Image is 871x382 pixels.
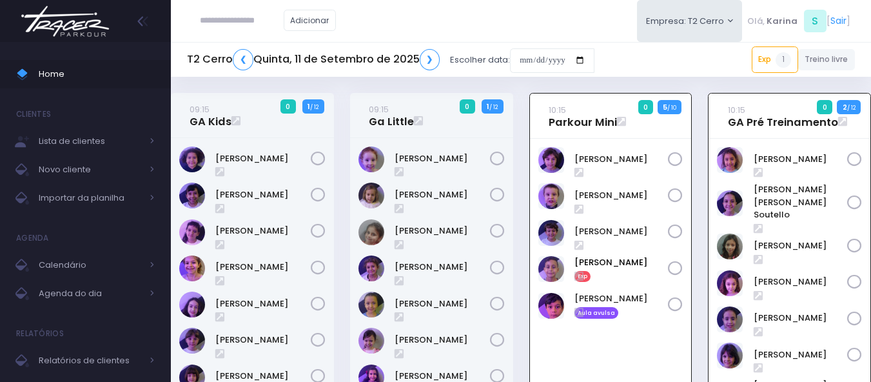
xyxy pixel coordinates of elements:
[754,348,848,361] a: [PERSON_NAME]
[460,99,475,114] span: 0
[420,49,440,70] a: ❯
[754,239,848,252] a: [PERSON_NAME]
[369,103,414,128] a: 09:15Ga Little
[847,104,856,112] small: / 12
[754,153,848,166] a: [PERSON_NAME]
[395,188,490,201] a: [PERSON_NAME]
[215,297,311,310] a: [PERSON_NAME]
[369,103,389,116] small: 09:15
[574,292,669,305] a: [PERSON_NAME]
[752,46,798,72] a: Exp1
[16,321,64,347] h4: Relatórios
[538,183,564,209] img: Guilherme Soares Naressi
[190,103,210,116] small: 09:15
[767,15,798,28] span: Karina
[16,101,51,127] h4: Clientes
[667,104,676,112] small: / 10
[215,334,311,347] a: [PERSON_NAME]
[538,293,564,319] img: Samuel Bigaton
[39,190,142,206] span: Importar da planilha
[358,219,384,245] img: Heloísa Amado
[39,133,142,150] span: Lista de clientes
[717,234,743,259] img: Julia de Campos Munhoz
[717,190,743,216] img: Ana Helena Soutello
[358,328,384,354] img: Julia Merlino Donadell
[487,101,489,112] strong: 1
[817,100,832,114] span: 0
[358,256,384,281] img: Isabel Amado
[538,220,564,246] img: Otto Guimarães Krön
[549,104,566,116] small: 10:15
[308,101,310,112] strong: 1
[754,312,848,325] a: [PERSON_NAME]
[804,10,827,32] span: S
[395,225,490,237] a: [PERSON_NAME]
[215,152,311,165] a: [PERSON_NAME]
[663,102,667,112] strong: 5
[39,66,155,83] span: Home
[179,219,205,245] img: Clara Guimaraes Kron
[717,147,743,173] img: Alice Oliveira Castro
[39,161,142,178] span: Novo cliente
[549,103,617,129] a: 10:15Parkour Mini
[574,153,669,166] a: [PERSON_NAME]
[830,14,847,28] a: Sair
[16,225,49,251] h4: Agenda
[395,152,490,165] a: [PERSON_NAME]
[489,103,498,111] small: / 12
[776,52,791,68] span: 1
[717,307,743,332] img: Luzia Rolfini Fernandes
[395,261,490,274] a: [PERSON_NAME]
[233,49,253,70] a: ❮
[798,49,856,70] a: Treino livre
[179,328,205,354] img: Maria Clara Frateschi
[395,297,490,310] a: [PERSON_NAME]
[717,270,743,296] img: Luisa Tomchinsky Montezano
[179,256,205,281] img: Gabriela Libardi Galesi Bernardo
[358,146,384,172] img: Antonieta Bonna Gobo N Silva
[574,189,669,202] a: [PERSON_NAME]
[215,261,311,274] a: [PERSON_NAME]
[574,225,669,238] a: [PERSON_NAME]
[358,183,384,208] img: Catarina Andrade
[280,99,296,114] span: 0
[395,334,490,347] a: [PERSON_NAME]
[187,45,594,75] div: Escolher data:
[754,276,848,288] a: [PERSON_NAME]
[39,352,142,369] span: Relatórios de clientes
[358,292,384,317] img: Isabel Silveira Chulam
[179,292,205,317] img: Isabela de Brito Moffa
[742,6,855,35] div: [ ]
[39,257,142,274] span: Calendário
[728,104,745,116] small: 10:15
[179,146,205,172] img: Ana Beatriz Xavier Roque
[754,183,848,221] a: [PERSON_NAME] [PERSON_NAME] Soutello
[179,183,205,208] img: Beatriz Kikuchi
[728,103,838,129] a: 10:15GA Pré Treinamento
[574,307,619,319] span: Aula avulsa
[538,256,564,282] img: Rafael Reis
[190,103,231,128] a: 09:15GA Kids
[215,188,311,201] a: [PERSON_NAME]
[284,10,337,31] a: Adicionar
[39,285,142,302] span: Agenda do dia
[187,49,440,70] h5: T2 Cerro Quinta, 11 de Setembro de 2025
[747,15,765,28] span: Olá,
[538,147,564,173] img: Dante Passos
[310,103,318,111] small: / 12
[215,225,311,237] a: [PERSON_NAME]
[574,256,669,269] a: [PERSON_NAME]
[717,343,743,368] img: Malu Bernardes
[638,100,654,114] span: 0
[843,102,847,112] strong: 2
